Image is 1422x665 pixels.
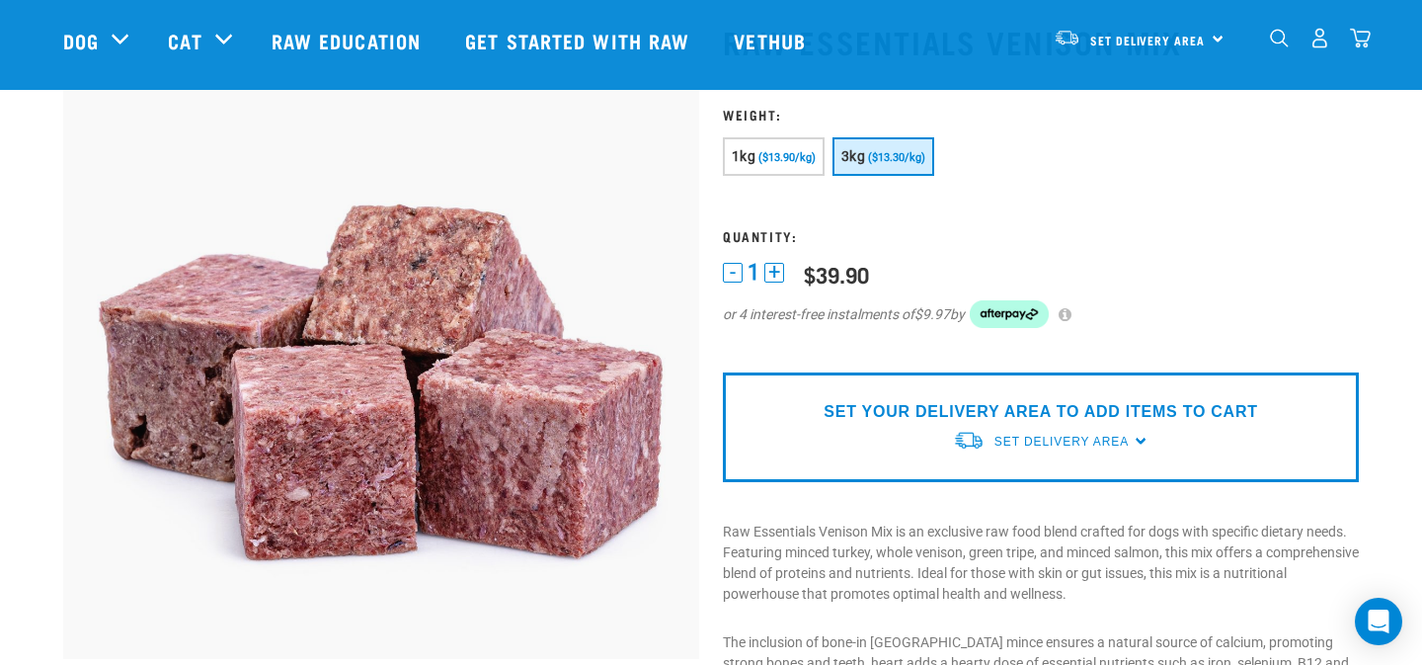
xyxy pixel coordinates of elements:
button: - [723,263,743,283]
a: Dog [63,26,99,55]
span: $9.97 [914,304,950,325]
p: SET YOUR DELIVERY AREA TO ADD ITEMS TO CART [824,400,1257,424]
a: Vethub [714,1,830,80]
img: home-icon@2x.png [1350,28,1371,48]
div: Open Intercom Messenger [1355,598,1402,645]
span: 1kg [732,148,755,164]
img: van-moving.png [1054,29,1080,46]
span: Set Delivery Area [994,435,1129,449]
button: 3kg ($13.30/kg) [832,137,934,176]
span: ($13.30/kg) [868,151,925,164]
span: ($13.90/kg) [758,151,816,164]
img: 1113 RE Venison Mix 01 [63,23,699,659]
img: user.png [1309,28,1330,48]
span: 1 [748,262,759,283]
p: Raw Essentials Venison Mix is an exclusive raw food blend crafted for dogs with specific dietary ... [723,522,1359,605]
span: Set Delivery Area [1090,37,1205,43]
a: Raw Education [252,1,445,80]
div: or 4 interest-free instalments of by [723,300,1359,328]
h3: Quantity: [723,228,1359,243]
h3: Weight: [723,107,1359,122]
img: Afterpay [970,300,1049,328]
a: Cat [168,26,201,55]
img: van-moving.png [953,430,985,451]
button: + [764,263,784,283]
img: home-icon-1@2x.png [1270,29,1289,47]
button: 1kg ($13.90/kg) [723,137,825,176]
a: Get started with Raw [445,1,714,80]
span: 3kg [841,148,865,164]
div: $39.90 [804,262,869,287]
